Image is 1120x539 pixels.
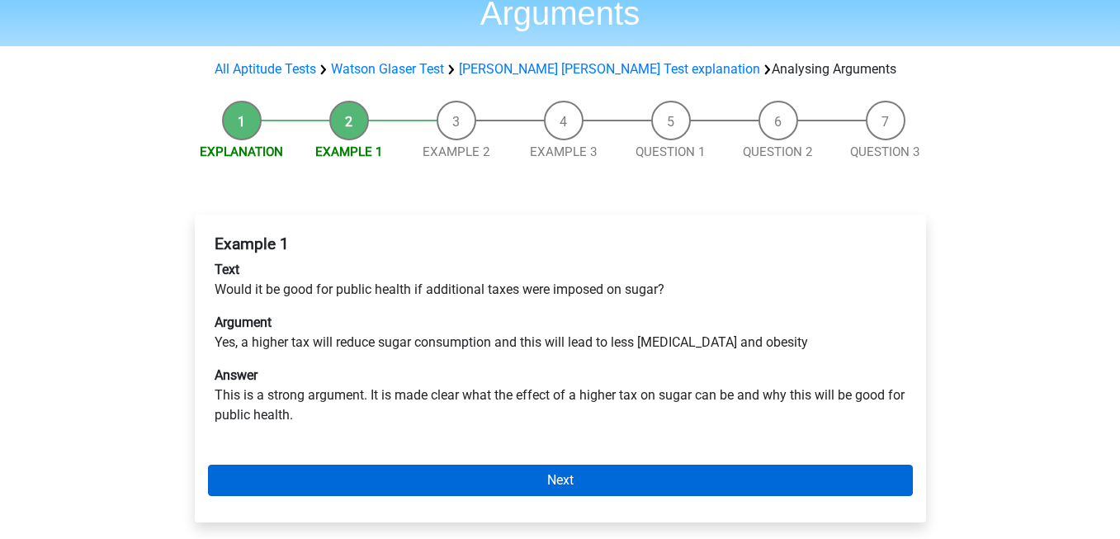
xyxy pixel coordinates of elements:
p: Would it be good for public health if additional taxes were imposed on sugar? [215,260,906,300]
b: Example 1 [215,234,289,253]
a: Question 1 [636,144,706,159]
p: Yes, a higher tax will reduce sugar consumption and this will lead to less [MEDICAL_DATA] and obe... [215,313,906,352]
a: Next [208,465,913,496]
b: Argument [215,314,272,330]
a: Example 3 [530,144,598,159]
a: Example 2 [423,144,490,159]
b: Text [215,262,239,277]
a: Question 3 [850,144,920,159]
a: All Aptitude Tests [215,61,316,77]
p: This is a strong argument. It is made clear what the effect of a higher tax on sugar can be and w... [215,366,906,425]
div: Analysing Arguments [208,59,913,79]
a: Watson Glaser Test [331,61,444,77]
a: Question 2 [743,144,813,159]
a: Explanation [200,144,283,159]
b: Answer [215,367,258,383]
a: Example 1 [315,144,383,159]
a: [PERSON_NAME] [PERSON_NAME] Test explanation [459,61,760,77]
